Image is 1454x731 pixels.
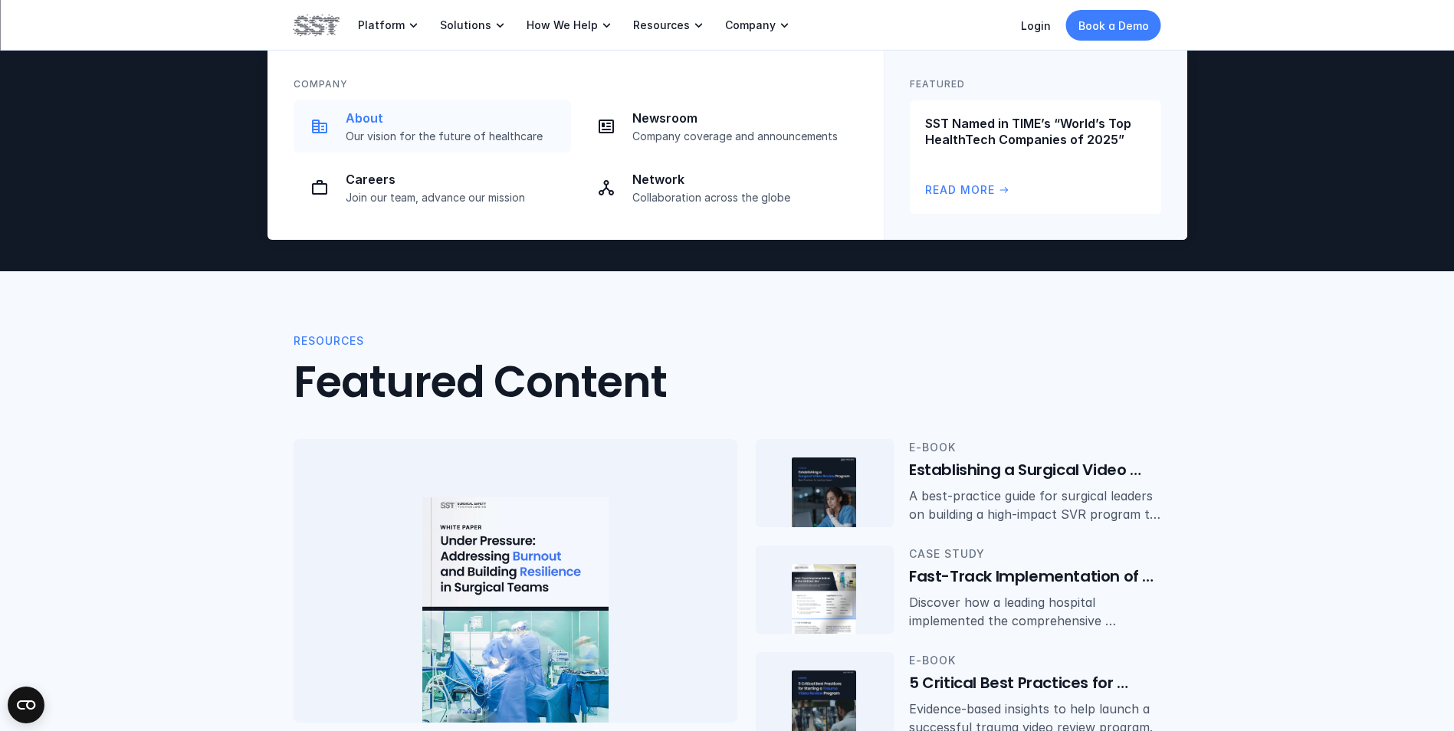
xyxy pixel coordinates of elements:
[294,333,364,349] p: resources
[1078,18,1149,34] p: Book a Demo
[756,439,1161,527] a: e-book coverE-BookEstablishing a Surgical Video Review Program: Best Practices for Lasting Impact...
[909,594,1161,631] p: Discover how a leading hospital implemented the comprehensive [MEDICAL_DATA] solution in just 14 ...
[310,179,329,197] img: Briefcase icon
[909,487,1161,524] p: A best-practice guide for surgical leaders on building a high-impact SVR program to improve quali...
[791,564,856,648] img: Case study cover image
[909,652,1161,669] p: E-Book
[346,172,562,188] p: Careers
[440,18,491,32] p: Solutions
[910,77,965,91] p: FEATURED
[346,191,562,205] p: Join our team, advance our mission
[909,439,1161,456] p: E-Book
[909,566,1161,588] h6: Fast-Track Implementation of the OR Black Box®
[632,191,848,205] p: Collaboration across the globe
[294,357,667,408] h2: Featured Content
[909,460,1161,481] h6: Establishing a Surgical Video Review Program: Best Practices for Lasting Impact
[1066,10,1161,41] a: Book a Demo
[358,18,405,32] p: Platform
[909,673,1161,694] h6: 5 Critical Best Practices for Starting a Trauma Video Review Program
[294,12,340,38] img: SST logo
[725,18,776,32] p: Company
[597,117,615,136] img: Newspaper icon
[294,100,571,152] a: Company iconAboutOur vision for the future of healthcare
[8,687,44,723] button: Open CMP widget
[294,162,571,214] a: Briefcase iconCareersJoin our team, advance our mission
[294,77,348,91] p: Company
[925,116,1146,148] p: SST Named in TIME’s “World’s Top HealthTech Companies of 2025”
[910,100,1161,214] a: SST Named in TIME’s “World’s Top HealthTech Companies of 2025”Read Morearrow_right_alt
[633,18,690,32] p: Resources
[791,457,856,542] img: e-book cover
[310,117,329,136] img: Company icon
[346,129,562,143] p: Our vision for the future of healthcare
[998,184,1010,196] span: arrow_right_alt
[1021,19,1051,32] a: Login
[632,129,848,143] p: Company coverage and announcements
[580,100,858,152] a: Newspaper iconNewsroomCompany coverage and announcements
[597,179,615,197] img: Network icon
[527,18,598,32] p: How We Help
[925,182,995,198] p: Read More
[580,162,858,214] a: Network iconNetworkCollaboration across the globe
[909,546,1161,562] p: Case Study
[632,110,848,126] p: Newsroom
[346,110,562,126] p: About
[632,172,848,188] p: Network
[756,546,1161,634] a: Case study cover imageCase StudyFast-Track Implementation of the OR Black Box®Discover how a lead...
